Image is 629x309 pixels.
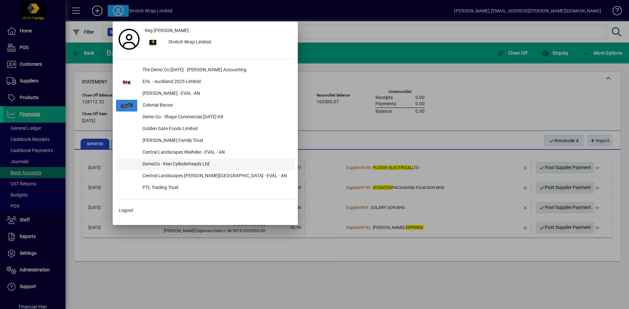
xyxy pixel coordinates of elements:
button: Logout [116,205,295,216]
div: The Demo Co [DATE] - [PERSON_NAME] Accounting [137,64,295,76]
div: EHL - Auckland 2025 Limited [137,76,295,88]
button: Golden Gate Foods Limited [116,123,295,135]
button: [PERSON_NAME] Family Trust [116,135,295,147]
div: [PERSON_NAME] - EVAL -AN [137,88,295,100]
button: EHL - Auckland 2025 Limited [116,76,295,88]
button: PTL Trading Trust [116,182,295,194]
button: DemoCo - Kiwi Cylinderheads Ltd [116,159,295,170]
button: Stretch Wrap Limited [142,37,295,48]
div: Central Landscapes Waiheke - EVAL - AN [137,147,295,159]
button: Colonial Bacon [116,100,295,112]
div: Central Landscapes [PERSON_NAME][GEOGRAPHIC_DATA] - EVAL - AN [137,170,295,182]
div: PTL Trading Trust [137,182,295,194]
a: Profile [116,33,142,45]
button: Central Landscapes Waiheke - EVAL - AN [116,147,295,159]
div: Stretch Wrap Limited [163,37,295,48]
span: Logout [119,207,133,214]
div: [PERSON_NAME] Family Trust [137,135,295,147]
button: [PERSON_NAME] - EVAL -AN [116,88,295,100]
a: Reg [PERSON_NAME] [142,25,295,37]
div: Colonial Bacon [137,100,295,112]
span: Reg [PERSON_NAME] [145,27,189,34]
button: The Demo Co [DATE] - [PERSON_NAME] Accounting [116,64,295,76]
button: Demo Co - Shape Commercial [DATE] KR [116,112,295,123]
button: Central Landscapes [PERSON_NAME][GEOGRAPHIC_DATA] - EVAL - AN [116,170,295,182]
div: Golden Gate Foods Limited [137,123,295,135]
div: Demo Co - Shape Commercial [DATE] KR [137,112,295,123]
div: DemoCo - Kiwi Cylinderheads Ltd [137,159,295,170]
